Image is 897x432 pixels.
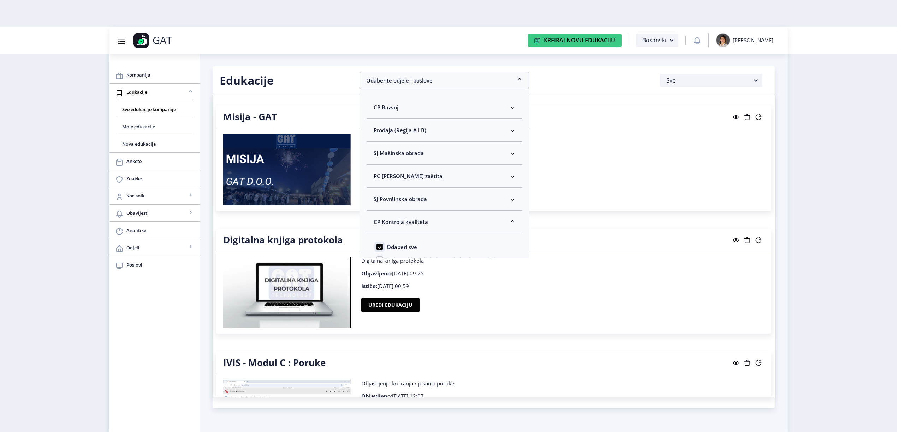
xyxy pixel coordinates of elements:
p: Objašnjenje kreiranja / pisanja poruke [361,380,765,387]
span: Prodaja (Regija A i B) [374,126,426,134]
a: GAT [133,33,217,48]
a: Obavijesti [109,205,200,221]
a: Odjeli [109,239,200,256]
a: Kompanija [109,66,200,83]
a: Korisnik [109,187,200,204]
span: Moje edukacije [122,122,187,131]
span: Korisnik [126,191,187,200]
button: Bosanski [636,34,678,47]
p: GAT [153,37,172,44]
a: Analitike [109,222,200,239]
div: [PERSON_NAME] [733,37,773,44]
a: Ankete [109,153,200,170]
nb-accordion-item-header: Odaberite odjele i poslove [360,72,529,89]
span: Rukovodilac odjela kontrole kvaliteta - QM [383,255,496,264]
b: Objavljeno: [361,270,392,277]
h4: Digitalna knjiga protokola [223,234,343,245]
span: SJ Mašinska obrada [374,149,424,157]
b: Ističe: [361,282,377,290]
p: Misija GAT [DATE]-[DATE] [361,134,765,141]
a: Značke [109,170,200,187]
a: Sve edukacije kompanije [117,101,193,118]
p: [DATE] 00:59 [361,282,765,290]
img: Misija - GAT [223,134,351,205]
p: [DATE] 11:38 [361,147,765,154]
button: Kreiraj Novu Edukaciju [528,34,622,47]
span: Kompanija [126,71,194,79]
a: Poslovi [109,256,200,273]
h2: Edukacije [220,73,349,87]
button: Sve [660,74,762,87]
span: Odjeli [126,243,187,252]
span: Odaberi sve [383,243,417,251]
span: Nova edukacija [122,140,187,148]
b: Objavljeno: [361,393,392,400]
span: Značke [126,174,194,183]
img: create-new-education-icon.svg [534,37,540,43]
h4: Misija - GAT [223,111,277,122]
img: Digitalna knjiga protokola [223,257,351,328]
span: Poslovi [126,261,194,269]
button: Uredi edukaciju [361,298,420,312]
span: SJ Površinska obrada [374,195,427,203]
a: Edukacije [109,84,200,101]
p: [DATE] 09:25 [361,270,765,277]
span: Ankete [126,157,194,165]
span: Analitike [126,226,194,235]
span: PC [PERSON_NAME] zaštita [374,172,442,180]
span: Edukacije [126,88,187,96]
p: [DATE] 12:07 [361,393,765,400]
span: Sve edukacije kompanije [122,105,187,114]
p: [DATE] 00:59 [361,159,765,166]
span: CP Kontrola kvaliteta [374,218,428,226]
p: Digitalna knjiga protokola [361,257,765,264]
span: Obavijesti [126,209,187,217]
a: Moje edukacije [117,118,193,135]
a: Nova edukacija [117,135,193,152]
h4: IVIS - Modul C : Poruke [223,357,326,368]
span: CP Razvoj [374,103,398,111]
